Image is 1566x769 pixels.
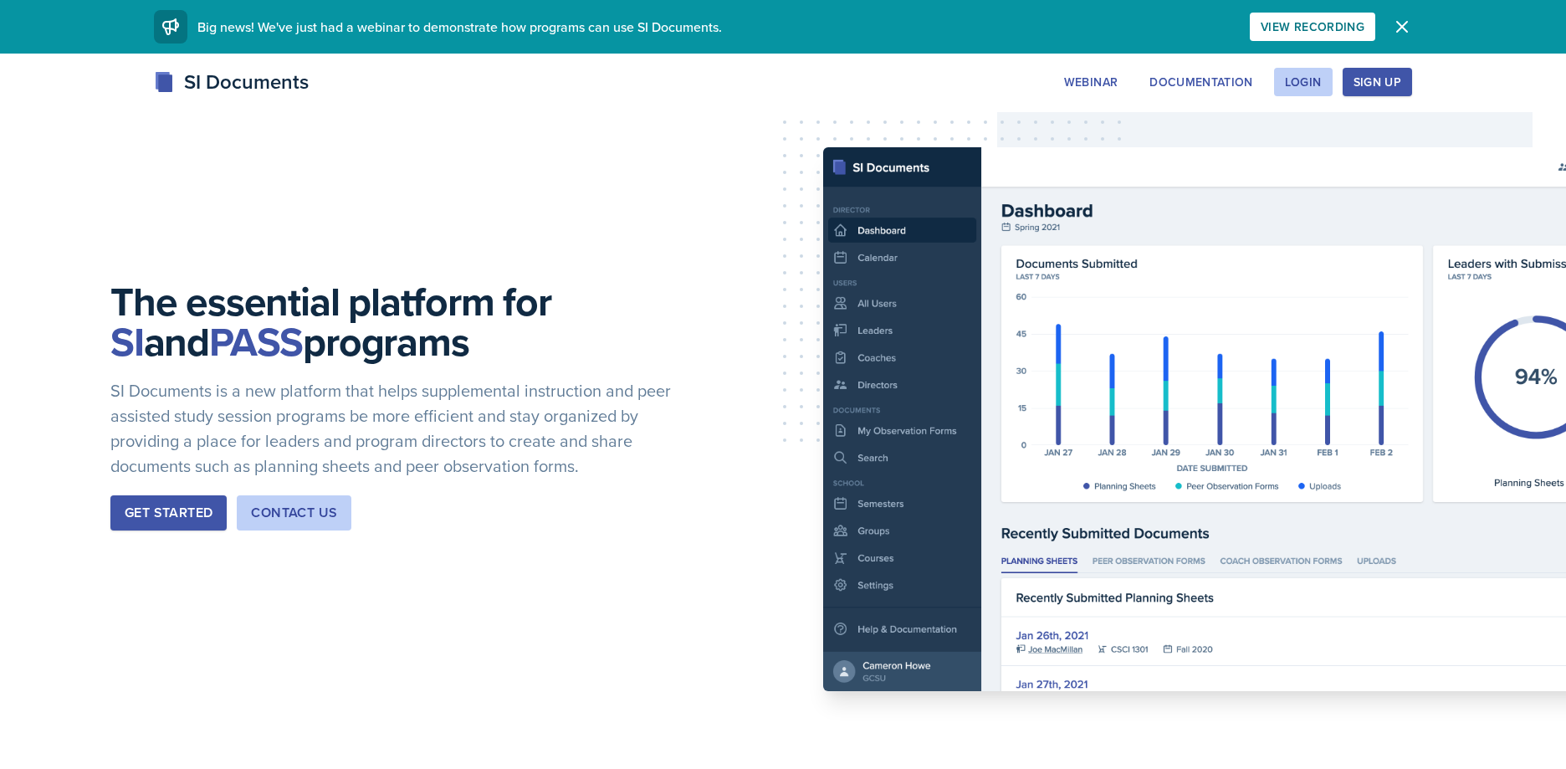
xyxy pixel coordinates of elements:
[154,67,309,97] div: SI Documents
[1053,68,1128,96] button: Webinar
[237,495,351,531] button: Contact Us
[251,503,337,523] div: Contact Us
[110,495,227,531] button: Get Started
[1285,75,1322,89] div: Login
[1261,20,1364,33] div: View Recording
[1274,68,1333,96] button: Login
[1354,75,1401,89] div: Sign Up
[125,503,212,523] div: Get Started
[1064,75,1118,89] div: Webinar
[197,18,722,36] span: Big news! We've just had a webinar to demonstrate how programs can use SI Documents.
[1250,13,1375,41] button: View Recording
[1149,75,1253,89] div: Documentation
[1343,68,1412,96] button: Sign Up
[1139,68,1264,96] button: Documentation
